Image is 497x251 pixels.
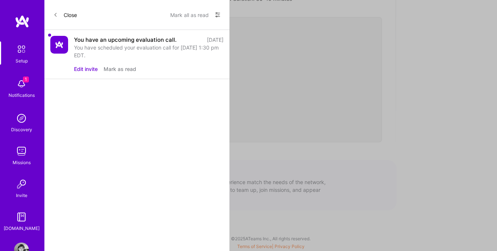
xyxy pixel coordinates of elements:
[207,36,224,44] div: [DATE]
[14,144,29,159] img: teamwork
[16,191,27,199] div: Invite
[14,210,29,224] img: guide book
[14,111,29,126] img: discovery
[15,15,30,28] img: logo
[74,65,98,73] button: Edit invite
[53,9,77,21] button: Close
[14,177,29,191] img: Invite
[74,44,224,59] div: You have scheduled your evaluation call for [DATE] 1:30 pm EDT.
[170,9,209,21] button: Mark all as read
[50,36,68,54] img: Company Logo
[16,57,28,65] div: Setup
[74,36,177,44] div: You have an upcoming evaluation call.
[11,126,32,133] div: Discovery
[14,41,29,57] img: setup
[4,224,40,232] div: [DOMAIN_NAME]
[13,159,31,166] div: Missions
[104,65,136,73] button: Mark as read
